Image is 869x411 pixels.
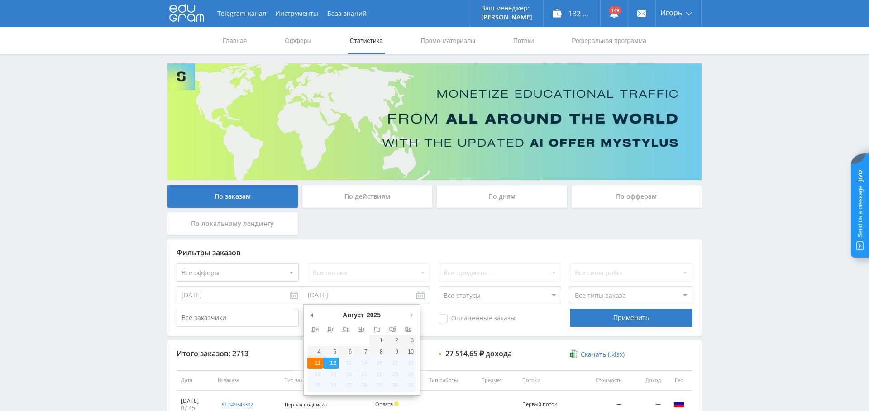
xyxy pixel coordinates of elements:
abbr: Вторник [327,326,334,332]
button: 6 [339,346,354,358]
th: Предмет [477,370,518,391]
th: Потоки [518,370,578,391]
span: Оплаченные заказы [439,314,516,323]
button: 11 [307,358,323,369]
div: Август [341,308,365,322]
abbr: Понедельник [311,326,319,332]
div: По локальному лендингу [167,212,298,235]
th: Доход [626,370,665,391]
button: 9 [385,346,401,358]
img: xlsx [570,349,578,358]
abbr: Пятница [374,326,381,332]
div: По действиям [302,185,433,208]
p: [PERSON_NAME] [481,14,532,21]
a: Потоки [512,27,535,54]
button: Предыдущий месяц [307,308,316,322]
a: Офферы [284,27,313,54]
span: Скачать (.xlsx) [581,351,625,358]
th: Стоимость [578,370,626,391]
div: 27 514,65 ₽ дохода [445,349,512,358]
button: 3 [401,335,416,346]
div: По дням [437,185,567,208]
span: Оплата [375,401,393,407]
input: Все заказчики [177,309,299,327]
abbr: Четверг [358,326,365,332]
div: Фильтры заказов [177,249,692,257]
div: std#9343302 [222,401,253,408]
th: Тип работы [425,370,476,391]
button: 5 [323,346,339,358]
a: Главная [222,27,248,54]
p: Ваш менеджер: [481,5,532,12]
button: 7 [354,346,369,358]
button: 10 [401,346,416,358]
input: Use the arrow keys to pick a date [303,286,430,304]
div: Применить [570,309,692,327]
span: Первая подписка [285,401,327,408]
th: Дата [177,370,213,391]
abbr: Воскресенье [405,326,411,332]
a: Реферальная программа [571,27,647,54]
abbr: Суббота [389,326,396,332]
button: 4 [307,346,323,358]
button: 1 [369,335,385,346]
abbr: Среда [343,326,350,332]
div: По заказам [167,185,298,208]
a: Промо-материалы [420,27,476,54]
div: 2025 [365,308,382,322]
div: Первый поток [522,401,563,407]
input: Use the arrow keys to pick a date [177,286,303,304]
div: По офферам [572,185,702,208]
button: Следующий месяц [407,308,416,322]
div: Итого заказов: 2713 [177,349,299,358]
span: Холд [394,401,399,406]
th: Тип заказа [280,370,371,391]
button: 2 [385,335,401,346]
button: 8 [369,346,385,358]
div: [DATE] [181,397,209,405]
button: 12 [323,358,339,369]
img: Banner [167,63,702,180]
img: rus.png [673,398,684,409]
a: Статистика [349,27,384,54]
th: Гео [665,370,692,391]
a: Скачать (.xlsx) [570,350,624,359]
th: № заказа [213,370,280,391]
span: Игорь [660,9,682,16]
